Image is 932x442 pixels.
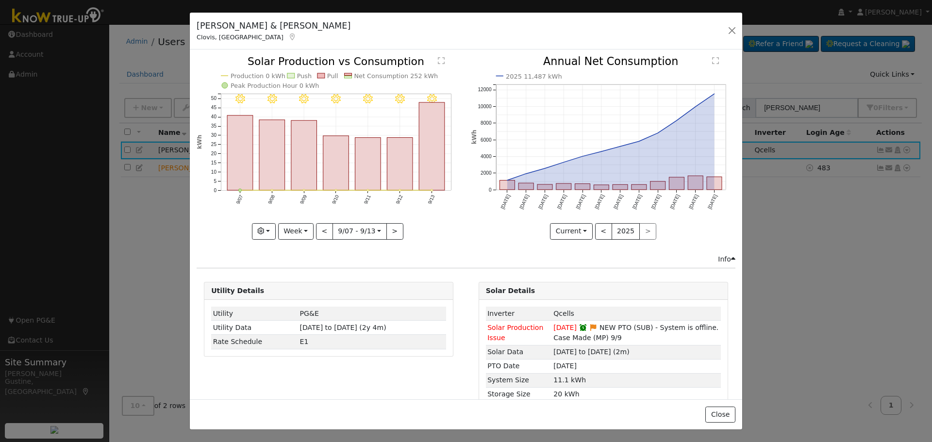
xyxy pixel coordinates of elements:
span: NEW PTO (SUB) - System is offline. Case Made (MP) 9/9 [553,324,718,342]
text: 9/10 [331,194,340,205]
text: 0 [214,188,217,193]
text: 10 [211,169,217,175]
strong: Solar Details [486,287,535,295]
i: 9/12 - Clear [395,94,405,104]
text: 9/12 [395,194,404,205]
text: Production 0 kWh [231,72,285,80]
rect: onclick="" [355,138,381,191]
i: 9/08 - Clear [267,94,277,104]
i: 9/13 - Clear [427,94,437,104]
text: 35 [211,124,217,129]
span: 11.1 kWh [553,376,586,384]
span: 20 kWh [553,390,579,398]
span: ID: 1532, authorized: 09/09/25 [553,310,574,317]
i: 9/11 - MostlyClear [363,94,373,104]
text: 50 [211,96,217,101]
rect: onclick="" [291,121,317,191]
rect: onclick="" [227,115,253,190]
text: Peak Production Hour 0 kWh [231,82,319,89]
h5: [PERSON_NAME] & [PERSON_NAME] [197,19,350,32]
button: > [386,223,403,240]
button: Week [278,223,314,240]
button: Close [705,407,735,423]
span: [DATE] [553,362,577,370]
span: [DATE] [553,324,577,331]
text: kWh [196,135,203,149]
a: Snoozed until 09/16/2025 [579,324,587,331]
text: 25 [211,142,217,147]
circle: onclick="" [431,190,433,192]
text: Push [297,72,312,80]
rect: onclick="" [419,102,445,190]
strong: Utility Details [211,287,264,295]
circle: onclick="" [303,190,305,192]
td: PTO Date [486,359,552,373]
text: Net Consumption 252 kWh [354,72,438,80]
text: Pull [327,72,338,80]
text: 9/08 [267,194,276,205]
i: 9/09 - Clear [300,94,309,104]
span: ID: 16996580, authorized: 06/20/25 [300,310,319,317]
text: 45 [211,105,217,111]
circle: onclick="" [399,190,401,192]
rect: onclick="" [387,138,413,191]
text: 9/13 [427,194,436,205]
td: Utility Data [211,321,298,335]
i: Edit Issue [589,324,598,331]
rect: onclick="" [323,136,349,190]
circle: onclick="" [367,190,369,192]
circle: onclick="" [335,190,337,192]
i: 9/07 - Clear [235,94,245,104]
div: Info [718,254,735,264]
span: [DATE] to [DATE] (2y 4m) [300,324,386,331]
text: 40 [211,115,217,120]
td: Utility [211,307,298,321]
text: 20 [211,151,217,157]
text:  [438,57,445,65]
text: Solar Production vs Consumption [248,55,424,67]
span: [DATE] to [DATE] (2m) [553,348,629,356]
text: 15 [211,160,217,165]
td: Inverter [486,307,552,321]
button: 9/07 - 9/13 [333,223,387,240]
span: Clovis, [GEOGRAPHIC_DATA] [197,33,283,41]
text: 9/07 [235,194,244,205]
rect: onclick="" [259,120,285,190]
i: 9/10 - MostlyClear [331,94,341,104]
text: 9/11 [363,194,372,205]
button: < [316,223,333,240]
circle: onclick="" [239,189,242,192]
td: Solar Data [486,345,552,359]
td: Rate Schedule [211,335,298,349]
td: Storage Size [486,387,552,401]
span: M [300,338,309,345]
text: 5 [214,179,217,184]
text: 9/09 [299,194,308,205]
td: System Size [486,373,552,387]
a: Map [288,33,297,41]
span: Solar Production Issue [487,324,543,342]
text: 30 [211,133,217,138]
circle: onclick="" [271,190,273,192]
